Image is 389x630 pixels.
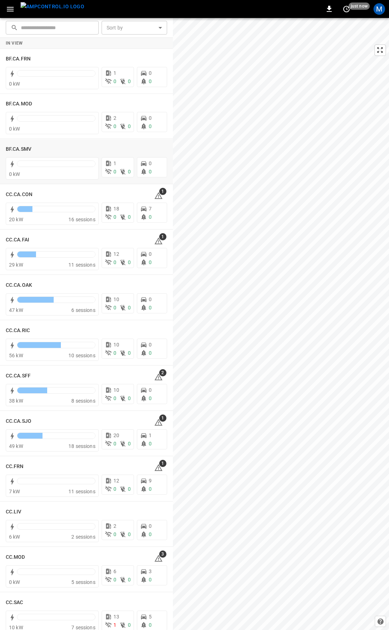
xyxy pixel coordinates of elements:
span: 0 [149,70,152,76]
span: 0 [149,531,152,537]
span: 18 sessions [68,443,95,449]
span: 1 [113,70,116,76]
span: 0 [128,577,131,583]
span: 0 [128,350,131,356]
span: 0 [149,296,152,302]
span: 1 [149,432,152,438]
canvas: Map [173,18,389,630]
span: 0 [149,305,152,311]
span: 1 [159,233,166,240]
span: 10 [113,342,119,348]
img: ampcontrol.io logo [21,2,84,11]
strong: In View [6,41,23,46]
span: 0 [149,214,152,220]
span: 0 [149,577,152,583]
h6: CC.CA.FAI [6,236,29,244]
span: 11 sessions [68,489,95,494]
span: 20 kW [9,217,23,222]
span: 0 [149,395,152,401]
h6: BF.CA.FRN [6,55,31,63]
span: 3 [159,550,166,558]
span: 0 kW [9,126,20,132]
span: 0 [113,531,116,537]
span: 0 [149,169,152,175]
span: 1 [113,622,116,628]
span: 9 [149,478,152,484]
span: 0 [128,123,131,129]
span: 7 [149,206,152,212]
span: 0 [113,486,116,492]
h6: BF.CA.MOD [6,100,32,108]
h6: CC.CA.SFF [6,372,31,380]
span: 0 [149,259,152,265]
span: 6 kW [9,534,20,540]
span: 29 kW [9,262,23,268]
span: 0 [128,169,131,175]
span: 1 [113,160,116,166]
span: 0 [128,305,131,311]
span: 1 [159,460,166,467]
span: 18 [113,206,119,212]
span: 0 [128,531,131,537]
span: 38 kW [9,398,23,404]
h6: CC.CA.CON [6,191,32,199]
span: 0 [113,577,116,583]
h6: CC.CA.OAK [6,281,32,289]
span: 0 kW [9,171,20,177]
span: 0 [128,441,131,447]
span: 2 [113,115,116,121]
span: 0 [149,78,152,84]
button: set refresh interval [341,3,352,15]
span: 5 [149,614,152,620]
span: 1 [159,188,166,195]
span: 0 [149,441,152,447]
h6: CC.FRN [6,463,24,471]
span: 20 [113,432,119,438]
span: 13 [113,614,119,620]
span: 0 [113,78,116,84]
span: 0 [128,78,131,84]
span: 0 kW [9,579,20,585]
span: just now [349,3,370,10]
span: 10 sessions [68,353,95,358]
h6: CC.SAC [6,599,23,607]
span: 0 [149,160,152,166]
span: 0 [149,622,152,628]
span: 2 [159,369,166,376]
span: 0 [128,259,131,265]
span: 5 sessions [71,579,95,585]
span: 0 [149,251,152,257]
span: 12 [113,478,119,484]
span: 0 [113,123,116,129]
span: 0 [149,350,152,356]
span: 0 [149,387,152,393]
span: 0 [149,123,152,129]
h6: CC.CA.SJO [6,417,31,425]
span: 0 [113,169,116,175]
span: 0 [113,350,116,356]
span: 6 [113,568,116,574]
span: 0 [113,395,116,401]
span: 0 [149,342,152,348]
h6: CC.MOD [6,553,25,561]
div: profile-icon [374,3,385,15]
span: 0 [113,214,116,220]
span: 0 [128,395,131,401]
span: 0 [113,305,116,311]
span: 0 [113,441,116,447]
span: 47 kW [9,307,23,313]
span: 3 [149,568,152,574]
span: 0 [149,523,152,529]
span: 2 [113,523,116,529]
h6: CC.LIV [6,508,22,516]
span: 16 sessions [68,217,95,222]
span: 6 sessions [71,307,95,313]
span: 8 sessions [71,398,95,404]
span: 0 kW [9,81,20,87]
span: 0 [128,622,131,628]
span: 10 [113,296,119,302]
span: 2 sessions [71,534,95,540]
span: 12 [113,251,119,257]
span: 49 kW [9,443,23,449]
span: 10 [113,387,119,393]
